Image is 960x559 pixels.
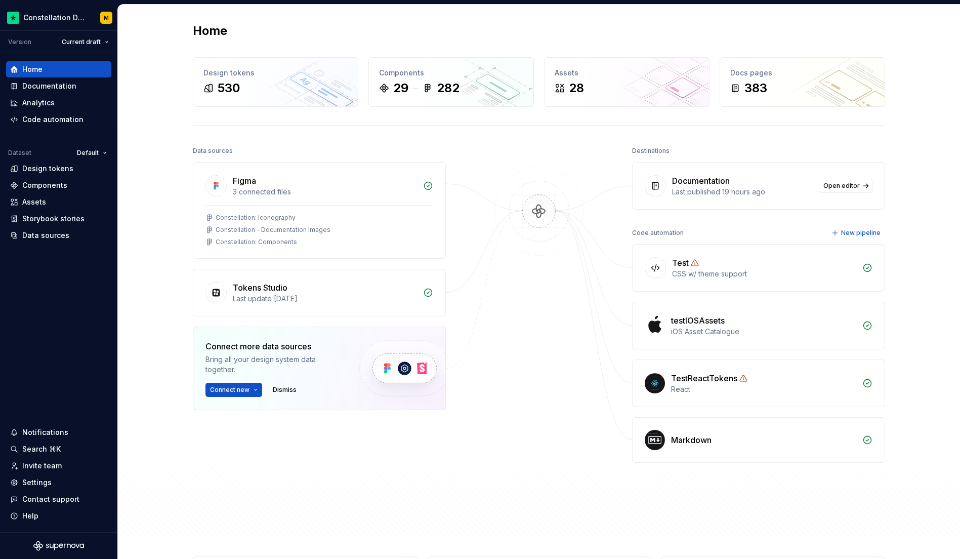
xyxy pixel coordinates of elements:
div: Version [8,38,31,46]
button: Current draft [57,35,113,49]
div: Design tokens [22,164,73,174]
div: Storybook stories [22,214,85,224]
a: Home [6,61,111,77]
div: Assets [555,68,699,78]
div: Constellation Design System [23,13,88,23]
div: Docs pages [730,68,874,78]
div: M [104,14,109,22]
div: 28 [569,80,584,96]
h2: Home [193,23,227,39]
div: Markdown [671,434,712,446]
button: Help [6,508,111,524]
div: 383 [744,80,767,96]
div: Constellation: Components [216,238,297,246]
div: Search ⌘K [22,444,61,454]
a: Components29282 [368,57,534,107]
div: Assets [22,197,46,207]
div: iOS Asset Catalogue [671,327,856,337]
div: Invite team [22,461,62,471]
a: Invite team [6,458,111,474]
div: 29 [393,80,408,96]
span: Open editor [823,182,860,190]
div: Components [22,180,67,190]
button: Search ⌘K [6,441,111,457]
button: Notifications [6,424,111,441]
button: Default [72,146,111,160]
div: Test [672,257,689,269]
a: Analytics [6,95,111,111]
a: Tokens StudioLast update [DATE] [193,269,446,316]
img: d602db7a-5e75-4dfe-a0a4-4b8163c7bad2.png [7,12,19,24]
button: Contact support [6,491,111,507]
a: Settings [6,474,111,491]
div: Bring all your design system data together. [205,354,342,375]
button: Connect new [205,383,262,397]
a: Documentation [6,78,111,94]
div: TestReactTokens [671,372,737,384]
div: Code automation [22,114,84,125]
div: Home [22,64,43,74]
div: Connect more data sources [205,340,342,352]
span: Current draft [62,38,101,46]
div: 282 [437,80,460,96]
div: Analytics [22,98,55,108]
div: 530 [218,80,240,96]
div: Constellation: Iconography [216,214,296,222]
span: Connect new [210,386,249,394]
svg: Supernova Logo [33,541,84,551]
div: 3 connected files [233,187,417,197]
a: Docs pages383 [720,57,885,107]
div: Dataset [8,149,31,157]
button: Dismiss [268,383,301,397]
div: Help [22,511,38,521]
div: Destinations [632,144,670,158]
div: Tokens Studio [233,282,287,294]
div: Components [379,68,523,78]
div: Data sources [22,230,69,241]
a: Code automation [6,111,111,128]
div: Contact support [22,494,79,504]
span: New pipeline [841,229,881,237]
div: Data sources [193,144,233,158]
a: Figma3 connected filesConstellation: IconographyConstellation - Documentation ImagesConstellation... [193,162,446,259]
div: Code automation [632,226,684,240]
a: Storybook stories [6,211,111,227]
a: Data sources [6,227,111,244]
a: Assets28 [544,57,709,107]
div: Design tokens [203,68,348,78]
a: Open editor [819,179,872,193]
div: Documentation [672,175,730,187]
div: CSS w/ theme support [672,269,856,279]
div: Constellation - Documentation Images [216,226,330,234]
div: React [671,384,856,394]
div: Last published 19 hours ago [672,187,813,197]
div: testIOSAssets [671,314,725,327]
a: Design tokens530 [193,57,358,107]
div: Documentation [22,81,76,91]
div: Notifications [22,427,68,437]
span: Default [77,149,99,157]
button: New pipeline [828,226,885,240]
div: Settings [22,477,52,488]
a: Components [6,177,111,193]
div: Last update [DATE] [233,294,417,304]
button: Constellation Design SystemM [2,7,115,28]
span: Dismiss [273,386,297,394]
a: Assets [6,194,111,210]
div: Figma [233,175,256,187]
a: Design tokens [6,161,111,177]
